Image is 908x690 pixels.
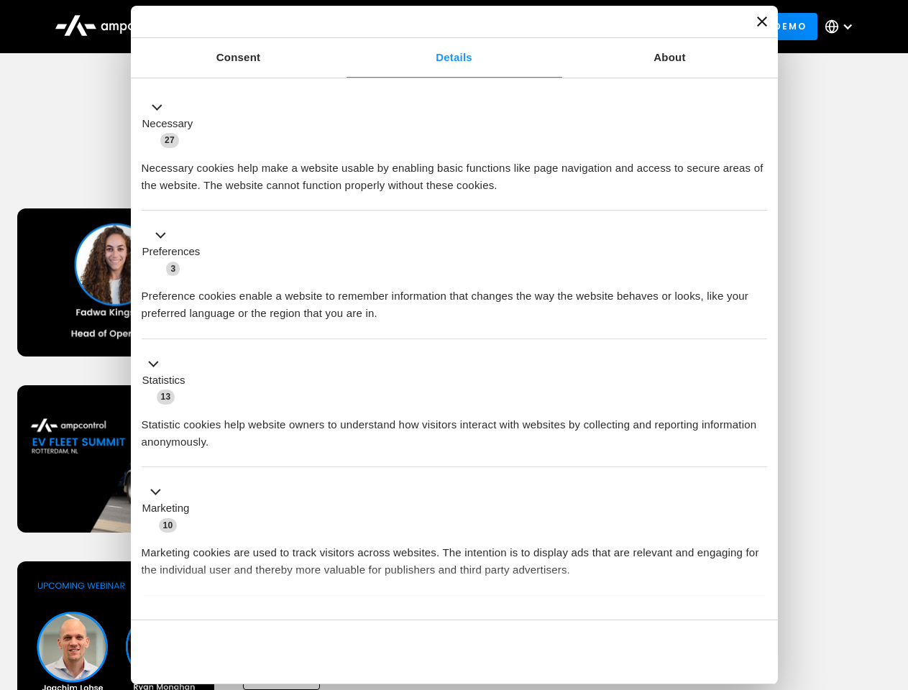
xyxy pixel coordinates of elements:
div: Statistic cookies help website owners to understand how visitors interact with websites by collec... [142,405,767,451]
span: 2 [237,614,251,628]
a: Consent [131,38,347,78]
span: 27 [160,133,179,147]
h1: Upcoming Webinars [17,145,891,180]
div: Preference cookies enable a website to remember information that changes the way the website beha... [142,277,767,322]
span: 3 [166,262,180,276]
button: Necessary (27) [142,98,202,149]
label: Statistics [142,372,185,389]
button: Statistics (13) [142,355,194,405]
span: 13 [157,390,175,404]
div: Necessary cookies help make a website usable by enabling basic functions like page navigation and... [142,149,767,194]
div: Marketing cookies are used to track visitors across websites. The intention is to display ads tha... [142,533,767,579]
label: Preferences [142,244,201,260]
label: Marketing [142,500,190,517]
label: Necessary [142,116,193,132]
a: About [562,38,778,78]
button: Unclassified (2) [142,612,260,630]
button: Okay [560,631,766,673]
a: Details [347,38,562,78]
button: Marketing (10) [142,484,198,534]
button: Close banner [757,17,767,27]
button: Preferences (3) [142,227,209,277]
span: 10 [159,518,178,533]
